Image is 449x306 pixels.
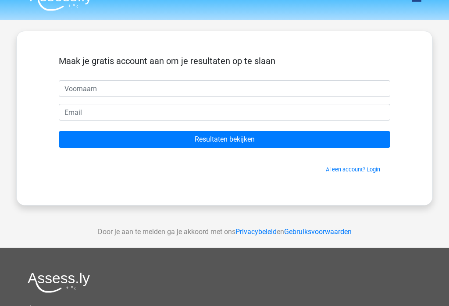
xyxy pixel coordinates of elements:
[59,131,390,148] input: Resultaten bekijken
[59,56,390,66] h5: Maak je gratis account aan om je resultaten op te slaan
[59,80,390,97] input: Voornaam
[59,104,390,121] input: Email
[28,272,90,293] img: Assessly logo
[326,166,380,173] a: Al een account? Login
[235,228,277,236] a: Privacybeleid
[284,228,352,236] a: Gebruiksvoorwaarden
